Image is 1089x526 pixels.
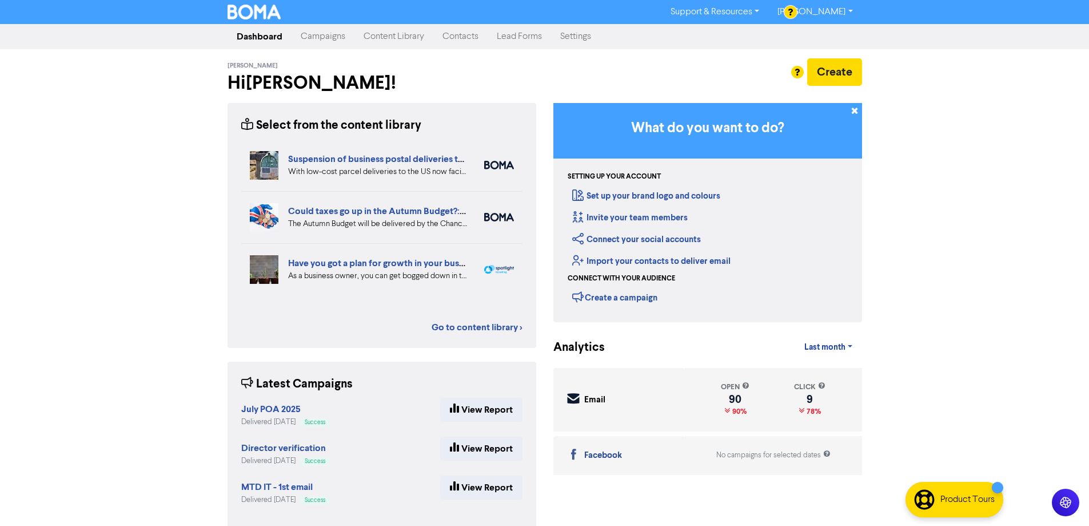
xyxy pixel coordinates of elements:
[305,497,325,503] span: Success
[551,25,600,48] a: Settings
[241,495,330,505] div: Delivered [DATE]
[795,336,861,359] a: Last month
[484,213,514,222] img: boma
[228,72,536,94] h2: Hi [PERSON_NAME] !
[228,62,278,70] span: [PERSON_NAME]
[572,288,657,306] div: Create a campaign
[572,234,701,245] a: Connect your social accounts
[572,256,731,267] a: Import your contacts to deliver email
[241,404,301,415] strong: July POA 2025
[433,25,488,48] a: Contacts
[288,270,467,282] div: As a business owner, you can get bogged down in the demands of day-to-day business. We can help b...
[794,382,825,393] div: click
[768,3,861,21] a: [PERSON_NAME]
[584,394,605,407] div: Email
[292,25,354,48] a: Campaigns
[804,342,845,353] span: Last month
[288,153,691,165] a: Suspension of business postal deliveries to the [GEOGRAPHIC_DATA]: what options do you have?
[241,117,421,135] div: Select from the content library
[1032,471,1089,526] iframe: Chat Widget
[484,265,514,274] img: spotlight
[288,218,467,230] div: The Autumn Budget will be delivered by the Chancellor soon. But what personal and business tax ch...
[241,444,326,453] a: Director verification
[572,191,720,201] a: Set up your brand logo and colours
[432,321,522,334] a: Go to content library >
[553,339,591,357] div: Analytics
[584,449,622,462] div: Facebook
[305,458,325,464] span: Success
[721,382,749,393] div: open
[440,476,522,500] a: View Report
[241,442,326,454] strong: Director verification
[794,395,825,404] div: 9
[804,407,821,416] span: 78%
[568,274,675,284] div: Connect with your audience
[488,25,551,48] a: Lead Forms
[661,3,768,21] a: Support & Resources
[807,58,862,86] button: Create
[288,166,467,178] div: With low-cost parcel deliveries to the US now facing tariffs, many international postal services ...
[716,450,831,461] div: No campaigns for selected dates
[228,25,292,48] a: Dashboard
[440,437,522,461] a: View Report
[241,375,353,393] div: Latest Campaigns
[354,25,433,48] a: Content Library
[572,212,688,223] a: Invite your team members
[730,407,747,416] span: 90%
[241,456,330,466] div: Delivered [DATE]
[571,120,845,137] h3: What do you want to do?
[241,417,330,428] div: Delivered [DATE]
[288,258,484,269] a: Have you got a plan for growth in your business?
[241,405,301,414] a: July POA 2025
[241,483,313,492] a: MTD IT - 1st email
[484,161,514,169] img: boma
[228,5,281,19] img: BOMA Logo
[568,172,661,182] div: Setting up your account
[553,103,862,322] div: Getting Started in BOMA
[305,420,325,425] span: Success
[440,398,522,422] a: View Report
[288,205,529,217] a: Could taxes go up in the Autumn Budget?: How to be ready
[241,481,313,493] strong: MTD IT - 1st email
[721,395,749,404] div: 90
